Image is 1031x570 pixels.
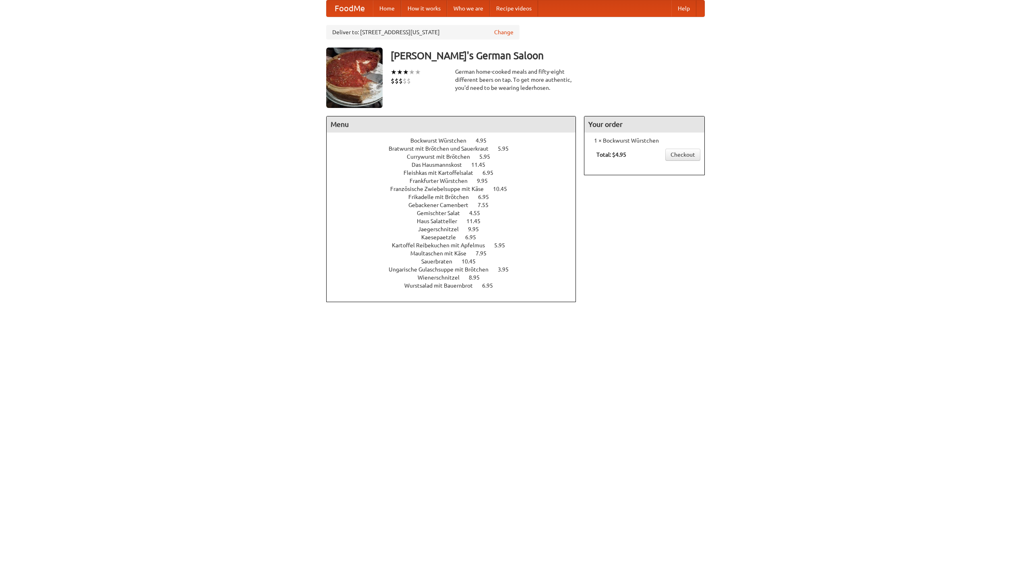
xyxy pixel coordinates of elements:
span: 8.95 [469,274,488,281]
a: Frikadelle mit Brötchen 6.95 [408,194,504,200]
a: Who we are [447,0,490,17]
img: angular.jpg [326,48,383,108]
a: Checkout [665,149,700,161]
span: 5.95 [479,153,498,160]
span: 11.45 [466,218,489,224]
span: Wienerschnitzel [418,274,468,281]
a: Gebackener Camenbert 7.55 [408,202,503,208]
h3: [PERSON_NAME]'s German Saloon [391,48,705,64]
span: 5.95 [494,242,513,249]
li: $ [391,77,395,85]
span: 4.95 [476,137,495,144]
span: 3.95 [498,266,517,273]
span: 4.55 [469,210,488,216]
span: 11.45 [471,162,493,168]
h4: Menu [327,116,576,133]
span: Das Hausmannskost [412,162,470,168]
span: Wurstsalad mit Bauernbrot [404,282,481,289]
span: 6.95 [478,194,497,200]
span: Gemischter Salat [417,210,468,216]
span: 7.95 [476,250,495,257]
span: Französische Zwiebelsuppe mit Käse [390,186,492,192]
span: 6.95 [482,170,501,176]
span: 6.95 [465,234,484,240]
span: Sauerbraten [421,258,460,265]
li: 1 × Bockwurst Würstchen [588,137,700,145]
a: Ungarische Gulaschsuppe mit Brötchen 3.95 [389,266,524,273]
a: Das Hausmannskost 11.45 [412,162,500,168]
a: Kartoffel Reibekuchen mit Apfelmus 5.95 [392,242,520,249]
span: 5.95 [498,145,517,152]
li: $ [399,77,403,85]
a: Kaesepaetzle 6.95 [421,234,491,240]
span: Frikadelle mit Brötchen [408,194,477,200]
span: Currywurst mit Brötchen [407,153,478,160]
span: Haus Salatteller [417,218,465,224]
li: ★ [409,68,415,77]
span: Fleishkas mit Kartoffelsalat [404,170,481,176]
div: Deliver to: [STREET_ADDRESS][US_STATE] [326,25,520,39]
span: Kaesepaetzle [421,234,464,240]
a: Haus Salatteller 11.45 [417,218,495,224]
li: ★ [391,68,397,77]
span: Bratwurst mit Brötchen und Sauerkraut [389,145,497,152]
span: Ungarische Gulaschsuppe mit Brötchen [389,266,497,273]
a: Gemischter Salat 4.55 [417,210,495,216]
li: $ [403,77,407,85]
li: ★ [403,68,409,77]
span: 7.55 [478,202,497,208]
a: Change [494,28,513,36]
a: How it works [401,0,447,17]
a: Recipe videos [490,0,538,17]
span: Kartoffel Reibekuchen mit Apfelmus [392,242,493,249]
a: Sauerbraten 10.45 [421,258,491,265]
a: FoodMe [327,0,373,17]
span: 9.95 [468,226,487,232]
span: Jaegerschnitzel [418,226,467,232]
a: Fleishkas mit Kartoffelsalat 6.95 [404,170,508,176]
li: $ [395,77,399,85]
a: Help [671,0,696,17]
span: Bockwurst Würstchen [410,137,474,144]
span: 10.45 [493,186,515,192]
span: Frankfurter Würstchen [410,178,476,184]
a: Wurstsalad mit Bauernbrot 6.95 [404,282,508,289]
a: Currywurst mit Brötchen 5.95 [407,153,505,160]
a: Frankfurter Würstchen 9.95 [410,178,503,184]
li: $ [407,77,411,85]
a: Jaegerschnitzel 9.95 [418,226,494,232]
li: ★ [415,68,421,77]
a: Bratwurst mit Brötchen und Sauerkraut 5.95 [389,145,524,152]
span: Gebackener Camenbert [408,202,476,208]
span: 9.95 [477,178,496,184]
li: ★ [397,68,403,77]
h4: Your order [584,116,704,133]
span: Maultaschen mit Käse [410,250,474,257]
a: Wienerschnitzel 8.95 [418,274,495,281]
span: 10.45 [462,258,484,265]
b: Total: $4.95 [596,151,626,158]
div: German home-cooked meals and fifty-eight different beers on tap. To get more authentic, you'd nee... [455,68,576,92]
span: 6.95 [482,282,501,289]
a: Bockwurst Würstchen 4.95 [410,137,501,144]
a: Maultaschen mit Käse 7.95 [410,250,501,257]
a: Home [373,0,401,17]
a: Französische Zwiebelsuppe mit Käse 10.45 [390,186,522,192]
